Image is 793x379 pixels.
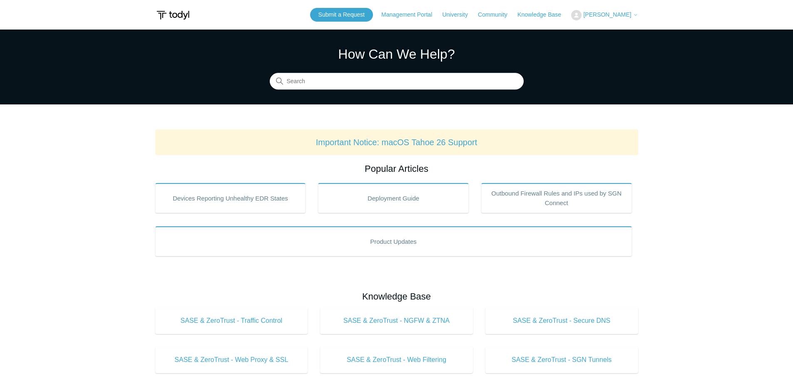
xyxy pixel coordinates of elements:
a: Management Portal [381,10,440,19]
a: Deployment Guide [318,183,469,213]
a: Community [478,10,516,19]
span: SASE & ZeroTrust - Secure DNS [498,316,626,326]
a: Outbound Firewall Rules and IPs used by SGN Connect [481,183,632,213]
a: SASE & ZeroTrust - Traffic Control [155,307,308,334]
span: SASE & ZeroTrust - Traffic Control [168,316,296,326]
h2: Knowledge Base [155,290,638,303]
span: SASE & ZeroTrust - SGN Tunnels [498,355,626,365]
span: SASE & ZeroTrust - Web Filtering [333,355,460,365]
input: Search [270,73,524,90]
span: SASE & ZeroTrust - Web Proxy & SSL [168,355,296,365]
img: Todyl Support Center Help Center home page [155,7,191,23]
a: University [442,10,476,19]
h2: Popular Articles [155,162,638,176]
button: [PERSON_NAME] [571,10,638,20]
span: SASE & ZeroTrust - NGFW & ZTNA [333,316,460,326]
a: Knowledge Base [517,10,569,19]
h1: How Can We Help? [270,44,524,64]
a: SASE & ZeroTrust - Secure DNS [485,307,638,334]
a: SASE & ZeroTrust - Web Proxy & SSL [155,347,308,373]
a: SASE & ZeroTrust - NGFW & ZTNA [320,307,473,334]
span: [PERSON_NAME] [583,11,631,18]
a: SASE & ZeroTrust - Web Filtering [320,347,473,373]
a: SASE & ZeroTrust - SGN Tunnels [485,347,638,373]
a: Product Updates [155,226,632,256]
a: Submit a Request [310,8,373,22]
a: Devices Reporting Unhealthy EDR States [155,183,306,213]
a: Important Notice: macOS Tahoe 26 Support [316,138,477,147]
